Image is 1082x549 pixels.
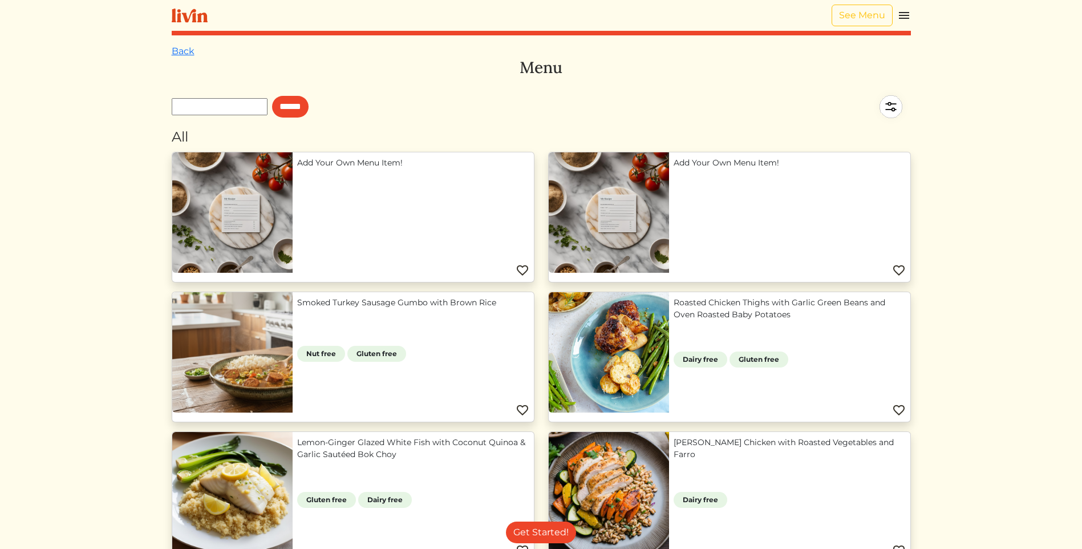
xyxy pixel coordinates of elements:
a: [PERSON_NAME] Chicken with Roasted Vegetables and Farro [674,437,906,461]
a: Smoked Turkey Sausage Gumbo with Brown Rice [297,297,529,309]
a: Add Your Own Menu Item! [297,157,529,169]
img: filter-5a7d962c2457a2d01fc3f3b070ac7679cf81506dd4bc827d76cf1eb68fb85cd7.svg [871,87,911,127]
a: Get Started! [506,522,576,543]
a: Lemon‑Ginger Glazed White Fish with Coconut Quinoa & Garlic Sautéed Bok Choy [297,437,529,461]
img: Favorite menu item [892,264,906,277]
img: Favorite menu item [516,403,529,417]
a: Add Your Own Menu Item! [674,157,906,169]
a: Roasted Chicken Thighs with Garlic Green Beans and Oven Roasted Baby Potatoes [674,297,906,321]
a: Back [172,46,194,56]
div: All [172,127,911,147]
img: Favorite menu item [892,403,906,417]
img: livin-logo-a0d97d1a881af30f6274990eb6222085a2533c92bbd1e4f22c21b4f0d0e3210c.svg [172,9,208,23]
img: Favorite menu item [516,264,529,277]
h3: Menu [172,58,911,78]
img: menu_hamburger-cb6d353cf0ecd9f46ceae1c99ecbeb4a00e71ca567a856bd81f57e9d8c17bb26.svg [897,9,911,22]
a: See Menu [832,5,893,26]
